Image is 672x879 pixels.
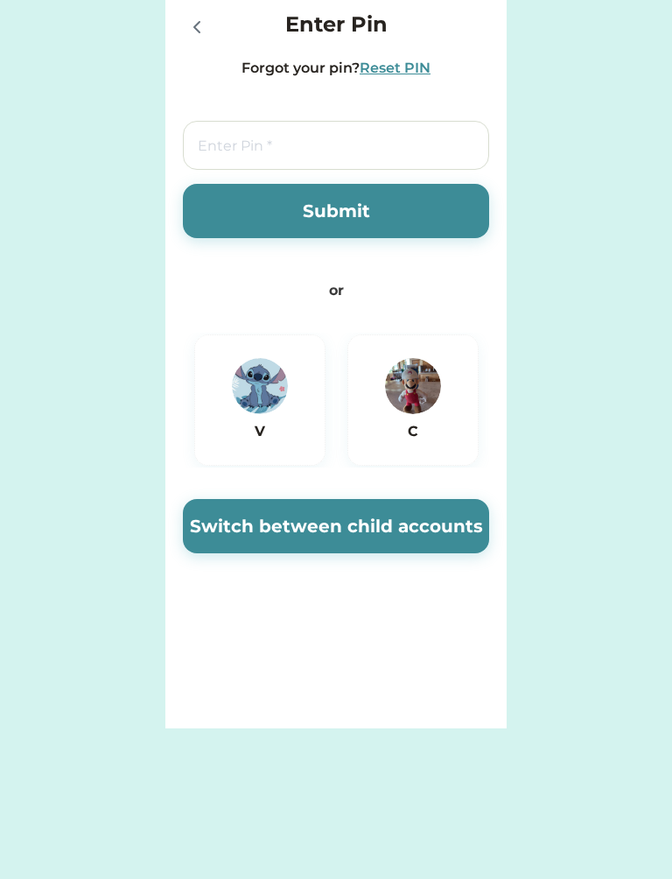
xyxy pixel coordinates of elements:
[385,358,441,414] img: https%3A%2F%2F1dfc823d71cc564f25c7cc035732a2d8.cdn.bubble.io%2Ff1757894293860x730042476649388000%...
[360,58,430,79] div: Reset PIN
[183,121,489,170] input: Enter Pin *
[217,421,303,442] h6: V
[183,499,489,553] button: Switch between child accounts
[370,421,456,442] h6: C
[183,184,489,238] button: Submit
[232,358,288,414] img: https%3A%2F%2F1dfc823d71cc564f25c7cc035732a2d8.cdn.bubble.io%2Ff1757894261220x696218947444240400%...
[241,58,360,79] div: Forgot your pin?
[285,9,388,40] h4: Enter Pin
[329,280,344,301] div: or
